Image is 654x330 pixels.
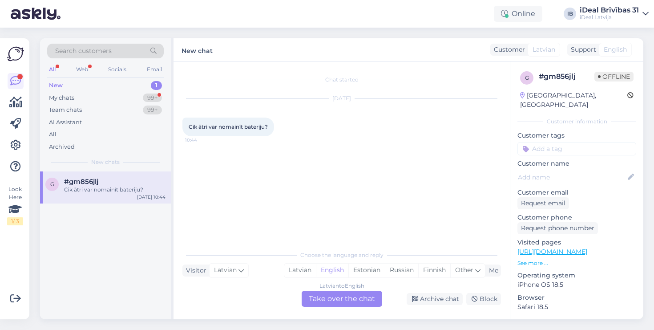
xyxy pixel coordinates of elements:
div: AI Assistant [49,118,82,127]
span: New chats [91,158,120,166]
div: [DATE] [182,94,501,102]
div: Finnish [418,264,450,277]
div: Customer information [517,118,636,126]
div: Russian [385,264,418,277]
span: English [604,45,627,54]
div: All [49,130,57,139]
div: Me [485,266,498,275]
div: Chat started [182,76,501,84]
p: iPhone OS 18.5 [517,280,636,289]
img: Askly Logo [7,45,24,62]
div: Look Here [7,185,23,225]
label: New chat [182,44,213,56]
div: Web [74,64,90,75]
span: Other [455,266,473,274]
div: Latvian to English [319,282,364,290]
div: Visitor [182,266,206,275]
span: g [525,74,529,81]
a: iDeal Brīvības 31iDeal Latvija [580,7,649,21]
div: 1 / 3 [7,217,23,225]
div: # gm856jlj [539,71,594,82]
span: Latvian [214,265,237,275]
p: Operating system [517,271,636,280]
div: All [47,64,57,75]
p: Customer name [517,159,636,168]
div: Estonian [348,264,385,277]
div: 99+ [143,106,162,114]
div: Request phone number [517,222,598,234]
div: [GEOGRAPHIC_DATA], [GEOGRAPHIC_DATA] [520,91,627,110]
span: Search customers [55,46,112,56]
div: Choose the language and reply [182,251,501,259]
div: English [316,264,348,277]
div: Archived [49,143,75,151]
span: Cik ātri var nomainīt bateriju? [189,123,268,130]
p: Customer tags [517,131,636,140]
div: 99+ [143,94,162,102]
p: Visited pages [517,238,636,247]
div: Take over the chat [302,291,382,307]
div: Archive chat [407,293,463,305]
div: Email [145,64,164,75]
div: Team chats [49,106,82,114]
div: IB [564,8,576,20]
div: iDeal Brīvības 31 [580,7,639,14]
span: 10:44 [185,137,218,143]
input: Add name [518,172,626,182]
div: Customer [490,45,525,54]
div: Socials [106,64,128,75]
input: Add a tag [517,142,636,155]
div: iDeal Latvija [580,14,639,21]
div: Support [567,45,596,54]
div: Request email [517,197,569,209]
p: Browser [517,293,636,302]
span: #gm856jlj [64,178,98,186]
div: Online [494,6,542,22]
span: g [50,181,54,187]
p: See more ... [517,259,636,267]
span: Offline [594,72,634,81]
a: [URL][DOMAIN_NAME] [517,248,587,256]
p: Customer email [517,188,636,197]
div: [DATE] 10:44 [137,194,166,200]
div: Block [466,293,501,305]
div: 1 [151,81,162,90]
span: Latvian [533,45,555,54]
p: Safari 18.5 [517,302,636,312]
p: Customer phone [517,213,636,222]
div: New [49,81,63,90]
div: Latvian [284,264,316,277]
div: Cik ātri var nomainīt bateriju? [64,186,166,194]
div: My chats [49,94,74,102]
